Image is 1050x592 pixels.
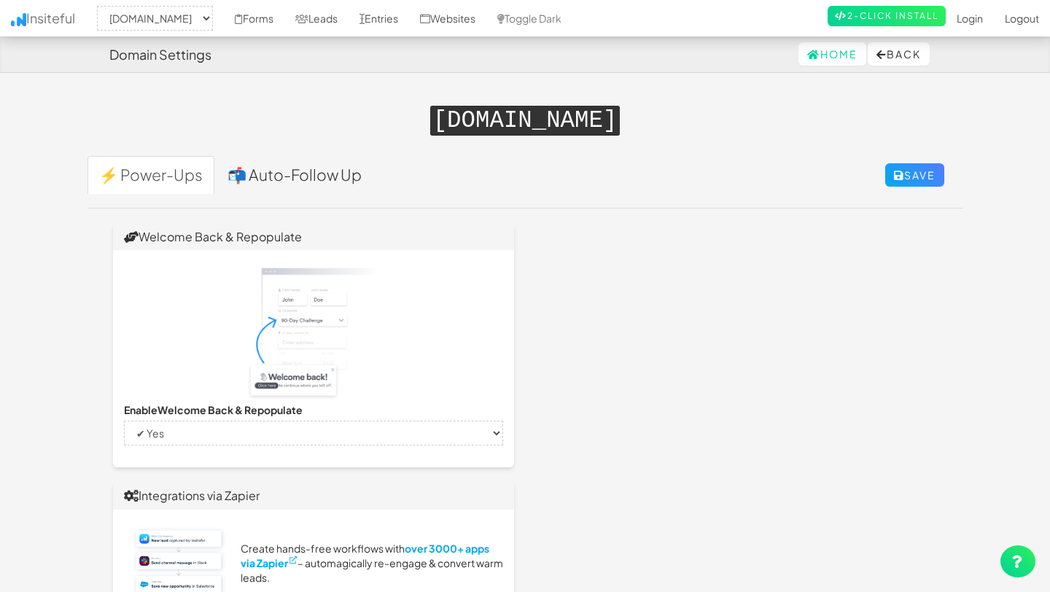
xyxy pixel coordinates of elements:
a: 📬 Auto-Follow Up [216,156,373,194]
kbd: [DOMAIN_NAME] [430,106,621,136]
a: ⚡ Power-Ups [87,156,214,194]
img: repopulate.png [241,261,386,402]
h3: Integrations via Zapier [124,489,503,502]
strong: Welcome Back & Repopulate [157,403,303,416]
a: Home [798,42,866,66]
h4: Domain Settings [109,47,211,62]
a: 2-Click Install [828,6,946,26]
a: over 3000+ apps via Zapier [241,542,489,569]
button: Save [885,163,944,187]
label: Enable [124,402,303,417]
h3: Welcome Back & Repopulate [124,230,503,244]
button: Back [868,42,930,66]
p: Create hands-free workflows with – automagically re-engage & convert warm leads. [241,541,503,585]
img: icon.png [11,13,26,26]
